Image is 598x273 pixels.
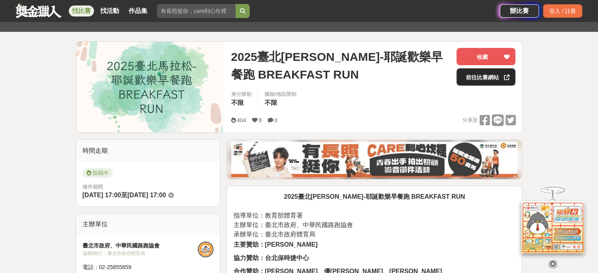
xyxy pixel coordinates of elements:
[233,222,353,228] span: 主辦單位：臺北市政府、中華民國路跑協會
[231,48,450,83] span: 2025臺北[PERSON_NAME]-耶誕歡樂早餐跑 BREAKFAST RUN
[456,68,515,86] a: 前往比賽網站
[284,193,465,200] strong: 2025臺北[PERSON_NAME]-耶誕歡樂早餐跑 BREAKFAST RUN
[127,192,166,198] span: [DATE] 17:00
[83,192,121,198] span: [DATE] 17:00
[462,114,477,126] span: 分享至
[543,4,582,18] div: 登入 / 註冊
[83,168,113,178] span: 投稿中
[521,201,584,253] img: d2146d9a-e6f6-4337-9592-8cefde37ba6b.png
[83,242,198,250] div: 臺北市政府、中華民國路跑協會
[231,142,517,177] img: 35ad34ac-3361-4bcf-919e-8d747461931d.jpg
[500,4,539,18] a: 辦比賽
[121,192,127,198] span: 至
[76,213,220,235] div: 主辦單位
[97,5,122,16] a: 找活動
[259,117,262,123] span: 8
[157,4,236,18] input: 有長照挺你，care到心坎裡！青春出手，拍出照顧 影音徵件活動
[83,263,198,271] div: 電話： 02-25855659
[231,90,251,98] div: 身分限制
[231,99,243,106] span: 不限
[233,231,315,238] span: 承辦單位：臺北市政府體育局
[264,90,296,98] div: 國籍/地區限制
[76,140,220,162] div: 時間走期
[264,99,277,106] span: 不限
[274,117,278,123] span: 0
[456,48,515,65] button: 收藏
[233,241,317,248] strong: 主要贊助：[PERSON_NAME]
[83,184,103,190] span: 徵件期間
[233,212,302,219] span: 指導單位：教育部體育署
[69,5,94,16] a: 找比賽
[125,5,151,16] a: 作品集
[83,250,198,257] div: 協辦/執行： 臺北市政府體育局
[233,255,309,261] strong: 協力贊助：台北保時捷中心
[76,42,223,132] img: Cover Image
[237,117,246,123] span: 404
